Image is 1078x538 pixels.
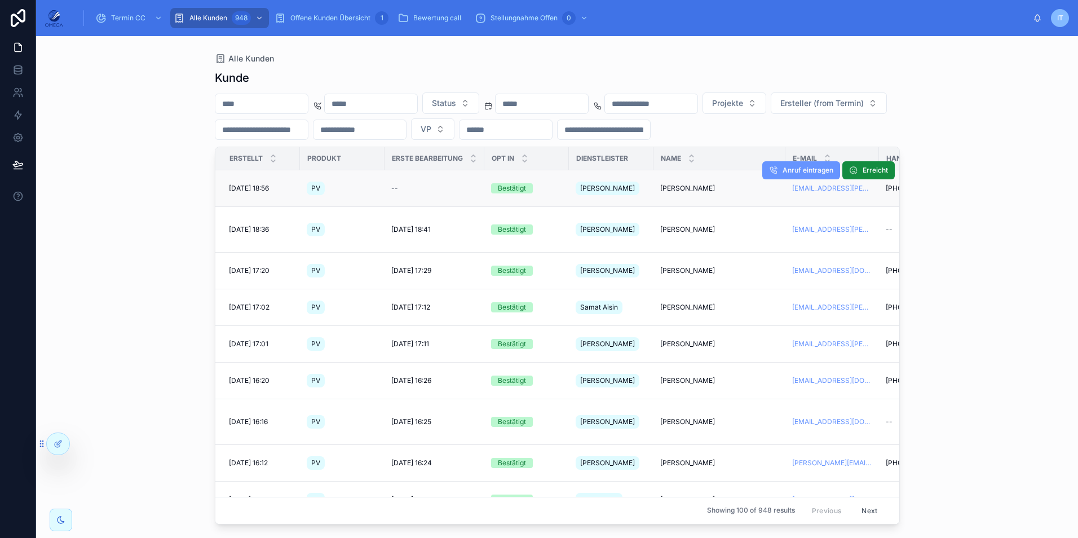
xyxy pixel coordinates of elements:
[498,417,526,427] div: Bestätigt
[391,266,431,275] span: [DATE] 17:29
[660,339,715,349] span: [PERSON_NAME]
[391,458,432,468] span: [DATE] 16:24
[863,166,888,175] span: Erreicht
[307,154,341,163] span: Produkt
[580,376,635,385] span: [PERSON_NAME]
[660,225,715,234] span: [PERSON_NAME]
[215,70,249,86] h1: Kunde
[792,376,872,385] a: [EMAIL_ADDRESS][DOMAIN_NAME]
[576,154,628,163] span: Dienstleister
[792,303,872,312] a: [EMAIL_ADDRESS][PERSON_NAME][DOMAIN_NAME]
[576,179,647,197] a: [PERSON_NAME]
[229,184,293,193] a: [DATE] 18:56
[712,98,743,109] span: Projekte
[311,266,320,275] span: PV
[391,225,478,234] a: [DATE] 18:41
[660,184,779,193] a: [PERSON_NAME]
[215,53,274,64] a: Alle Kunden
[792,339,872,349] a: [EMAIL_ADDRESS][PERSON_NAME][DOMAIN_NAME]
[307,491,378,509] a: PV
[229,339,268,349] span: [DATE] 17:01
[660,225,779,234] a: [PERSON_NAME]
[391,495,431,504] span: [DATE] 16:22
[311,339,320,349] span: PV
[498,458,526,468] div: Bestätigt
[660,339,779,349] a: [PERSON_NAME]
[886,303,957,312] a: [PHONE_NUMBER]
[229,376,269,385] span: [DATE] 16:20
[660,376,779,385] a: [PERSON_NAME]
[576,454,647,472] a: [PERSON_NAME]
[311,495,320,504] span: PV
[660,417,779,426] a: [PERSON_NAME]
[307,298,378,316] a: PV
[391,495,478,504] a: [DATE] 16:22
[432,98,456,109] span: Status
[229,225,293,234] a: [DATE] 18:36
[660,303,715,312] span: [PERSON_NAME]
[229,458,293,468] a: [DATE] 16:12
[491,417,562,427] a: Bestätigt
[792,266,872,275] a: [EMAIL_ADDRESS][DOMAIN_NAME]
[391,339,478,349] a: [DATE] 17:11
[491,302,562,312] a: Bestätigt
[783,166,833,175] span: Anruf eintragen
[792,495,872,504] a: [EMAIL_ADDRESS][DOMAIN_NAME]
[886,458,957,468] a: [PHONE_NUMBER]
[311,225,320,234] span: PV
[498,376,526,386] div: Bestätigt
[311,417,320,426] span: PV
[391,303,478,312] a: [DATE] 17:12
[229,495,269,504] span: [DATE] 16:03
[576,491,647,509] a: Samat Aisin
[307,372,378,390] a: PV
[562,11,576,25] div: 0
[491,183,562,193] a: Bestätigt
[228,53,274,64] span: Alle Kunden
[229,303,269,312] span: [DATE] 17:02
[232,11,251,25] div: 948
[580,225,635,234] span: [PERSON_NAME]
[411,118,454,140] button: Select Button
[229,303,293,312] a: [DATE] 17:02
[886,266,957,275] a: [PHONE_NUMBER]
[886,225,957,234] a: --
[311,376,320,385] span: PV
[491,458,562,468] a: Bestätigt
[391,225,431,234] span: [DATE] 18:41
[189,14,227,23] span: Alle Kunden
[491,376,562,386] a: Bestätigt
[290,14,370,23] span: Offene Kunden Übersicht
[307,335,378,353] a: PV
[580,495,618,504] span: Samat Aisin
[229,376,293,385] a: [DATE] 16:20
[792,417,872,426] a: [EMAIL_ADDRESS][DOMAIN_NAME]
[498,266,526,276] div: Bestätigt
[498,224,526,235] div: Bestätigt
[661,154,681,163] span: Name
[229,184,269,193] span: [DATE] 18:56
[580,339,635,349] span: [PERSON_NAME]
[229,154,263,163] span: Erstellt
[576,335,647,353] a: [PERSON_NAME]
[580,417,635,426] span: [PERSON_NAME]
[576,413,647,431] a: [PERSON_NAME]
[72,6,1033,30] div: scrollable content
[392,154,463,163] span: Erste Bearbeitung
[391,184,398,193] span: --
[422,92,479,114] button: Select Button
[491,14,558,23] span: Stellungnahme Offen
[576,221,647,239] a: [PERSON_NAME]
[792,184,872,193] a: [EMAIL_ADDRESS][PERSON_NAME][DOMAIN_NAME]
[471,8,594,28] a: Stellungnahme Offen0
[792,458,872,468] a: [PERSON_NAME][EMAIL_ADDRESS][DOMAIN_NAME]
[660,184,715,193] span: [PERSON_NAME]
[311,303,320,312] span: PV
[792,225,872,234] a: [EMAIL_ADDRESS][PERSON_NAME][DOMAIN_NAME]
[580,303,618,312] span: Samat Aisin
[229,495,293,504] a: [DATE] 16:03
[421,124,431,135] span: VP
[886,339,946,349] span: [PHONE_NUMBER]
[703,92,766,114] button: Select Button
